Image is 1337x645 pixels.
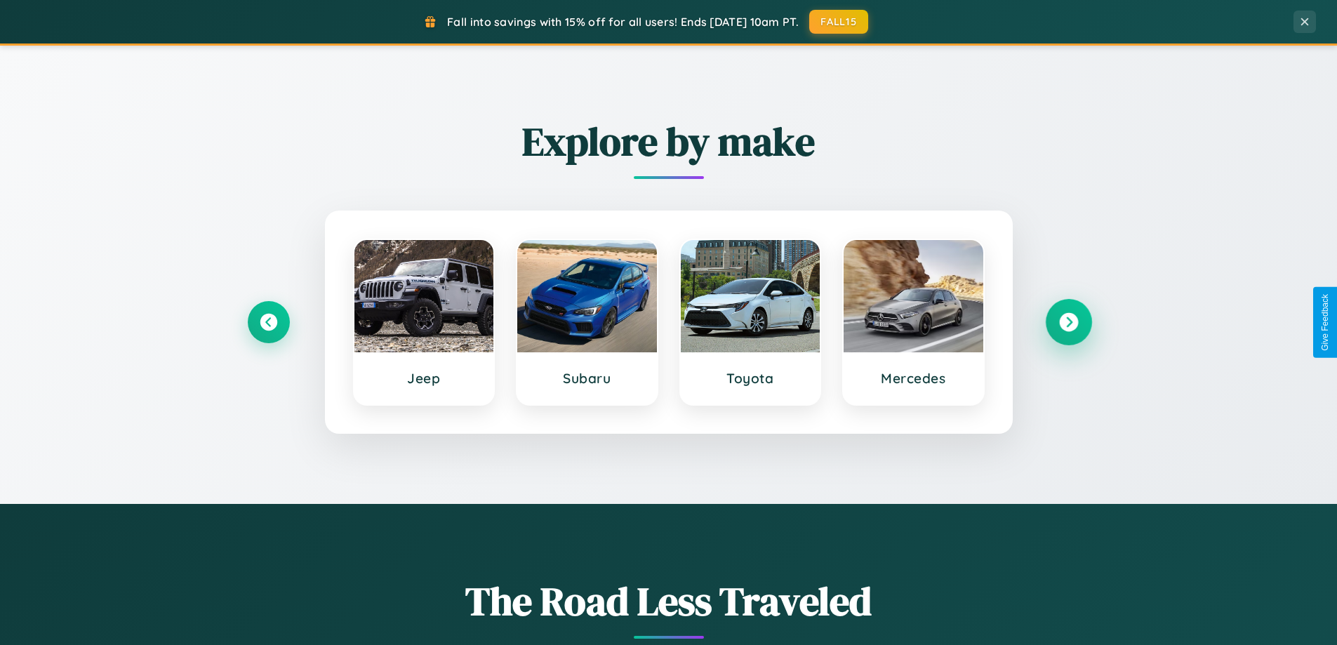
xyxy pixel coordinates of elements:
[447,15,799,29] span: Fall into savings with 15% off for all users! Ends [DATE] 10am PT.
[695,370,806,387] h3: Toyota
[248,114,1090,168] h2: Explore by make
[1320,294,1330,351] div: Give Feedback
[809,10,868,34] button: FALL15
[858,370,969,387] h3: Mercedes
[248,574,1090,628] h1: The Road Less Traveled
[531,370,643,387] h3: Subaru
[368,370,480,387] h3: Jeep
